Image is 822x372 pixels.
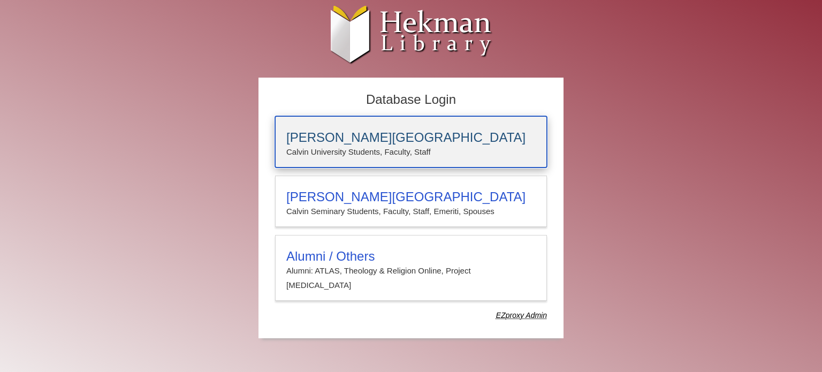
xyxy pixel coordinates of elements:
h3: [PERSON_NAME][GEOGRAPHIC_DATA] [286,189,536,204]
h3: Alumni / Others [286,249,536,264]
p: Alumni: ATLAS, Theology & Religion Online, Project [MEDICAL_DATA] [286,264,536,292]
a: [PERSON_NAME][GEOGRAPHIC_DATA]Calvin Seminary Students, Faculty, Staff, Emeriti, Spouses [275,176,547,227]
dfn: Use Alumni login [496,311,547,320]
p: Calvin Seminary Students, Faculty, Staff, Emeriti, Spouses [286,204,536,218]
h3: [PERSON_NAME][GEOGRAPHIC_DATA] [286,130,536,145]
summary: Alumni / OthersAlumni: ATLAS, Theology & Religion Online, Project [MEDICAL_DATA] [286,249,536,292]
h2: Database Login [270,89,552,111]
p: Calvin University Students, Faculty, Staff [286,145,536,159]
a: [PERSON_NAME][GEOGRAPHIC_DATA]Calvin University Students, Faculty, Staff [275,116,547,168]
